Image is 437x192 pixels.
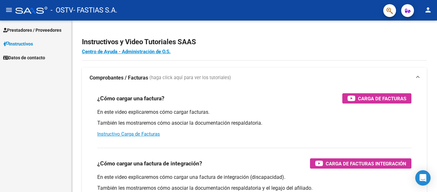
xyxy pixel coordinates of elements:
h2: Instructivos y Video Tutoriales SAAS [82,36,427,48]
span: Instructivos [3,40,33,47]
a: Centro de Ayuda - Administración de O.S. [82,49,171,54]
span: - OSTV [51,3,73,17]
button: Carga de Facturas [342,93,411,104]
span: - FASTIAS S.A. [73,3,117,17]
span: Datos de contacto [3,54,45,61]
div: Open Intercom Messenger [415,170,431,186]
mat-expansion-panel-header: Comprobantes / Facturas (haga click aquí para ver los tutoriales) [82,68,427,88]
h3: ¿Cómo cargar una factura de integración? [97,159,202,168]
span: Carga de Facturas [358,95,406,103]
mat-icon: person [424,6,432,14]
strong: Comprobantes / Facturas [90,74,148,81]
p: En este video explicaremos cómo cargar facturas. [97,109,411,116]
button: Carga de Facturas Integración [310,158,411,169]
p: En este video explicaremos cómo cargar una factura de integración (discapacidad). [97,174,411,181]
mat-icon: menu [5,6,13,14]
span: Prestadores / Proveedores [3,27,61,34]
span: Carga de Facturas Integración [326,160,406,168]
h3: ¿Cómo cargar una factura? [97,94,164,103]
span: (haga click aquí para ver los tutoriales) [149,74,231,81]
p: También les mostraremos cómo asociar la documentación respaldatoria y el legajo del afiliado. [97,185,411,192]
p: También les mostraremos cómo asociar la documentación respaldatoria. [97,120,411,127]
a: Instructivo Carga de Facturas [97,131,160,137]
